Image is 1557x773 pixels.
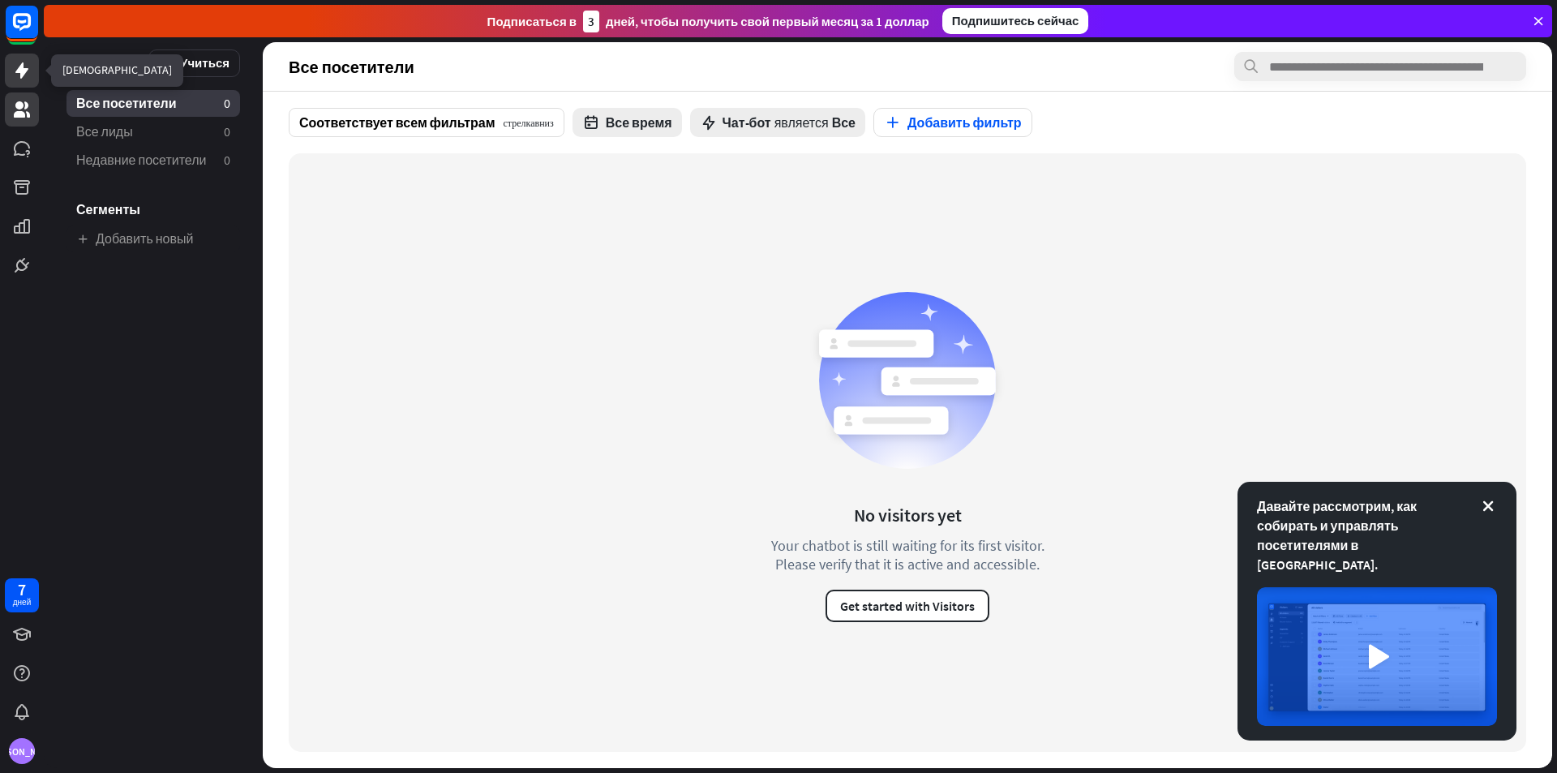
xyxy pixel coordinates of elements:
[76,201,140,217] font: Сегменты
[573,108,682,137] button: Все время
[96,230,193,247] font: Добавить новый
[224,152,230,168] font: 0
[854,504,962,526] div: No visitors yet
[289,57,414,77] font: Все посетители
[907,114,1022,131] font: Добавить фильтр
[76,152,207,168] font: Недавние посетители
[606,114,672,131] font: Все время
[774,114,829,131] font: является
[66,118,240,145] a: Все лиды 0
[180,55,229,71] font: Учиться
[1257,498,1417,573] font: Давайте рассмотрим, как собирать и управлять посетителями в [GEOGRAPHIC_DATA].
[18,579,26,599] font: 7
[76,95,177,111] font: Все посетители
[606,14,929,29] font: дней, чтобы получить свой первый месяц за 1 доллар
[13,597,32,608] font: дней
[66,147,240,174] a: Недавние посетители 0
[832,114,856,131] font: Все
[224,123,230,140] font: 0
[952,13,1079,28] font: Подпишитесь сейчас
[299,114,495,131] font: Соответствует всем фильтрам
[224,95,230,111] font: 0
[588,14,594,29] font: 3
[741,536,1074,573] div: Your chatbot is still waiting for its first visitor. Please verify that it is active and accessible.
[76,123,133,140] font: Все лиды
[873,108,1032,137] button: Добавить фильтр
[5,578,39,612] a: 7 дней
[826,590,989,622] button: Get started with Visitors
[1257,587,1497,726] img: изображение
[723,114,771,131] font: Чат-бот
[487,14,577,29] font: Подписаться в
[504,118,554,127] font: стрелка_вниз
[76,53,170,73] font: Посетители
